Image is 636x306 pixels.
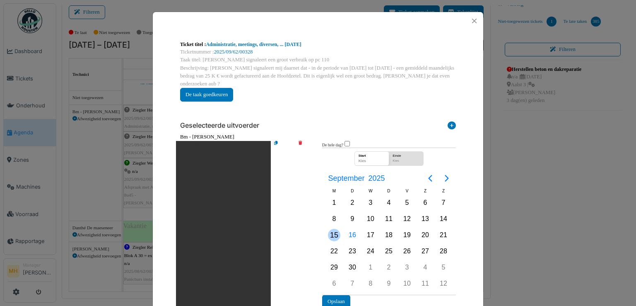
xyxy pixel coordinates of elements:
div: Z [434,187,453,194]
div: Zaterdag, September 13, 2025 [419,213,431,225]
div: Dinsdag, September 9, 2025 [346,213,359,225]
div: Vrijdag, September 19, 2025 [401,229,413,241]
div: Donderdag, September 4, 2025 [383,197,395,209]
div: Maandag, September 8, 2025 [328,213,340,225]
div: Woensdag, September 3, 2025 [364,197,377,209]
button: Next page [438,170,455,187]
div: M [325,187,343,194]
div: Dinsdag, Oktober 7, 2025 [346,277,359,290]
div: Maandag, September 15, 2025 [328,229,340,241]
div: D [380,187,398,194]
div: Dinsdag, September 2, 2025 [346,197,359,209]
button: September2025 [323,171,390,186]
h6: Geselecteerde uitvoerder [180,121,259,129]
div: D [343,187,361,194]
div: Maandag, September 22, 2025 [328,245,340,257]
div: Maandag, Oktober 6, 2025 [328,277,340,290]
div: Zaterdag, September 27, 2025 [419,245,431,257]
div: Donderdag, Oktober 2, 2025 [383,261,395,274]
div: Zondag, September 14, 2025 [437,213,450,225]
div: Vrijdag, September 5, 2025 [401,197,413,209]
button: Close [469,15,480,27]
div: Z [416,187,434,194]
div: Dinsdag, September 30, 2025 [346,261,359,274]
div: Ticket titel : [180,41,456,48]
label: De hele dag? [322,142,343,148]
div: Woensdag, Oktober 8, 2025 [364,277,377,290]
div: Zondag, September 21, 2025 [437,229,450,241]
div: Bm - [PERSON_NAME] [180,133,456,141]
div: Kies [390,158,422,165]
div: Zaterdag, Oktober 4, 2025 [419,261,431,274]
div: Zondag, September 28, 2025 [437,245,450,257]
div: Zaterdag, Oktober 11, 2025 [419,277,431,290]
div: Donderdag, September 18, 2025 [383,229,395,241]
div: Beschrijving: [PERSON_NAME] signaleert mij daarnet dat - in de periode van [DATE] tot [DATE] - ee... [180,64,456,88]
button: De taak goedkeuren [180,88,233,102]
div: Woensdag, Oktober 1, 2025 [364,261,377,274]
div: Woensdag, September 17, 2025 [364,229,377,241]
div: Maandag, September 1, 2025 [328,197,340,209]
div: Vrijdag, Oktober 10, 2025 [401,277,413,290]
div: Vrijdag, September 12, 2025 [401,213,413,225]
div: Zondag, Oktober 12, 2025 [437,277,450,290]
i: Toevoegen [448,121,456,133]
div: Woensdag, September 10, 2025 [364,213,377,225]
div: Start [357,151,388,158]
div: Einde [390,151,422,158]
div: Vandaag, Dinsdag, September 16, 2025 [346,229,359,241]
div: Vrijdag, Oktober 3, 2025 [401,261,413,274]
div: Donderdag, September 11, 2025 [383,213,395,225]
a: 2025/09/62/00328 [214,49,253,55]
div: Ticketnummer : [180,48,456,56]
div: V [398,187,416,194]
div: Zaterdag, September 20, 2025 [419,229,431,241]
div: Zondag, September 7, 2025 [437,197,450,209]
div: Vrijdag, September 26, 2025 [401,245,413,257]
div: Donderdag, Oktober 9, 2025 [383,277,395,290]
a: Administratie, meetings, diversen, ... [DATE] [206,41,301,47]
div: Donderdag, September 25, 2025 [383,245,395,257]
div: Kies [357,158,388,165]
span: 2025 [366,171,387,186]
div: Woensdag, September 24, 2025 [364,245,377,257]
div: Zondag, Oktober 5, 2025 [437,261,450,274]
div: Dinsdag, September 23, 2025 [346,245,359,257]
div: W [361,187,380,194]
div: Taak titel: [PERSON_NAME] signaleert een groot verbruik op pc 110 [180,56,456,64]
span: September [326,171,366,186]
div: Zaterdag, September 6, 2025 [419,197,431,209]
button: Previous page [422,170,438,187]
div: Maandag, September 29, 2025 [328,261,340,274]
